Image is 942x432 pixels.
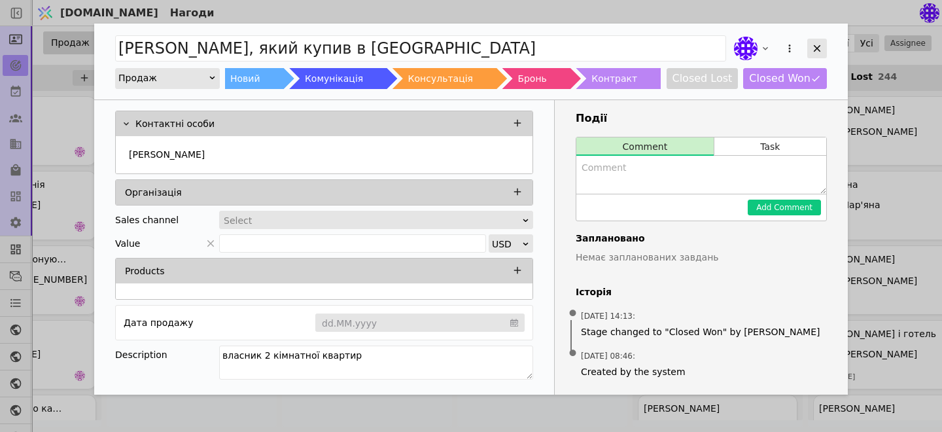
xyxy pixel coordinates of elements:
[115,234,140,253] span: Value
[591,68,637,89] div: Контракт
[224,211,520,230] div: Select
[714,137,826,156] button: Task
[118,69,208,87] div: Продаж
[492,235,521,253] div: USD
[124,314,193,332] div: Дата продажу
[581,365,822,379] span: Created by the system
[115,211,179,229] div: Sales channel
[219,346,533,380] textarea: власник 2 кімнатної квартир
[230,68,260,89] div: Новий
[408,68,473,89] div: Консультація
[581,325,822,339] span: Stage changed to "Closed Won" by [PERSON_NAME]
[748,200,821,215] button: Add Comment
[517,68,546,89] div: Бронь
[667,68,739,89] button: Closed Lost
[581,310,635,322] span: [DATE] 14:13 :
[576,137,714,156] button: Comment
[305,68,363,89] div: Комунікація
[581,350,635,362] span: [DATE] 08:46 :
[510,316,518,329] svg: calendar
[567,297,580,331] span: •
[94,24,848,395] div: Add Opportunity
[734,37,758,60] img: Яр
[135,117,215,131] p: Контактні особи
[567,337,580,370] span: •
[576,111,827,126] h3: Події
[115,346,219,364] div: Description
[129,148,205,162] p: [PERSON_NAME]
[125,264,164,278] p: Products
[576,232,827,245] h4: Заплановано
[576,285,827,299] h4: Історія
[743,68,827,89] button: Closed Won
[125,186,182,200] p: Організація
[576,251,827,264] p: Немає запланованих завдань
